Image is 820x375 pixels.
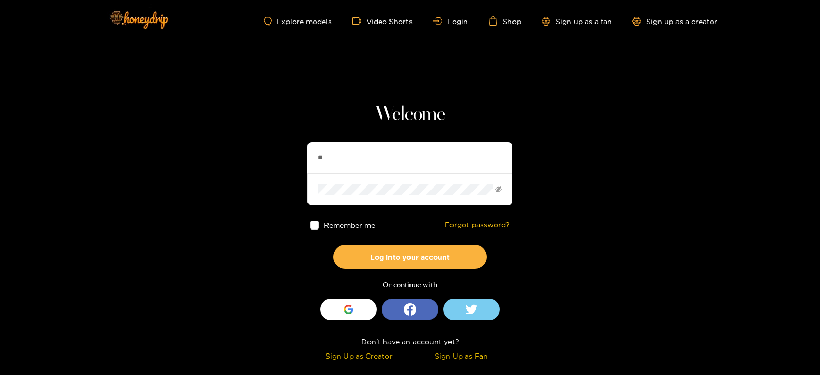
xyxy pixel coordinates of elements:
[264,17,332,26] a: Explore models
[352,16,366,26] span: video-camera
[445,221,510,230] a: Forgot password?
[352,16,413,26] a: Video Shorts
[542,17,612,26] a: Sign up as a fan
[324,221,375,229] span: Remember me
[310,350,407,362] div: Sign Up as Creator
[433,17,468,25] a: Login
[307,102,512,127] h1: Welcome
[307,336,512,347] div: Don't have an account yet?
[632,17,717,26] a: Sign up as a creator
[488,16,521,26] a: Shop
[307,279,512,291] div: Or continue with
[413,350,510,362] div: Sign Up as Fan
[333,245,487,269] button: Log into your account
[495,186,502,193] span: eye-invisible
